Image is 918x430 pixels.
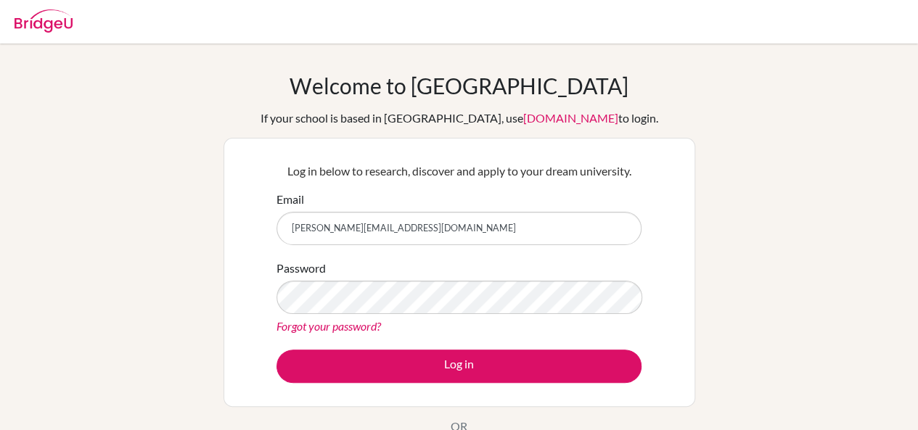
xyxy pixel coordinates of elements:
[523,111,618,125] a: [DOMAIN_NAME]
[276,319,381,333] a: Forgot your password?
[261,109,658,127] div: If your school is based in [GEOGRAPHIC_DATA], use to login.
[276,162,642,180] p: Log in below to research, discover and apply to your dream university.
[276,191,304,208] label: Email
[276,350,642,383] button: Log in
[290,73,628,99] h1: Welcome to [GEOGRAPHIC_DATA]
[276,260,326,277] label: Password
[15,9,73,33] img: Bridge-U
